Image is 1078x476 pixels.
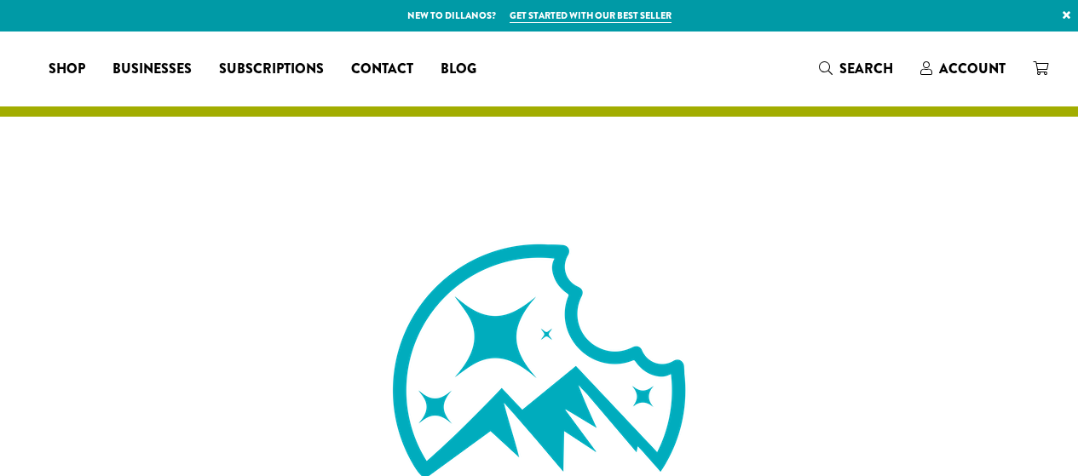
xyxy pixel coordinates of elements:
a: Search [805,54,907,83]
span: Businesses [112,59,192,80]
span: Blog [441,59,476,80]
span: Subscriptions [219,59,324,80]
span: Search [839,59,893,78]
span: Shop [49,59,85,80]
a: Shop [35,55,99,83]
span: Contact [351,59,413,80]
span: Account [939,59,1006,78]
a: Get started with our best seller [510,9,672,23]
